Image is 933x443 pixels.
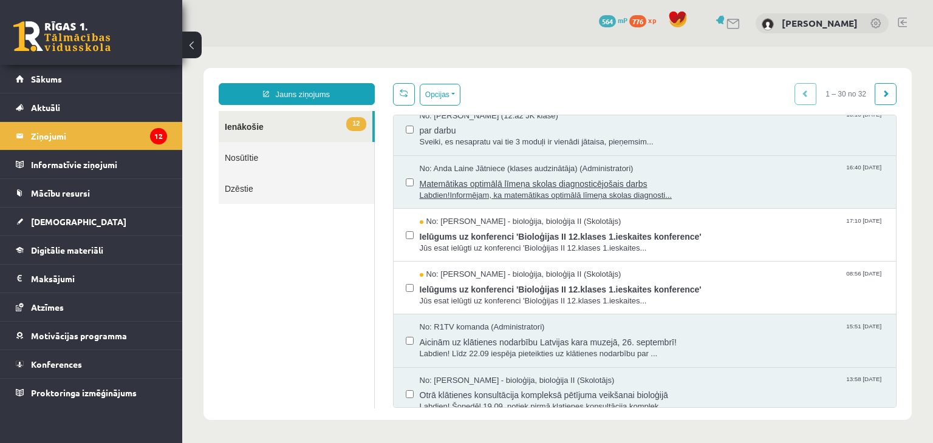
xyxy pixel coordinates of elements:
a: Konferences [16,350,167,378]
a: No: R1TV komanda (Administratori) 15:51 [DATE] Aicinām uz klātienes nodarbību Latvijas kara muzej... [238,275,702,313]
a: [DEMOGRAPHIC_DATA] [16,208,167,235]
span: Labdien!Informējam, ka matemātikas optimālā līmeņa skolas diagnosti... [238,143,702,155]
span: 13:58 [DATE] [661,328,702,337]
span: mP [618,15,627,25]
a: 12Ienākošie [36,64,190,95]
a: 564 mP [599,15,627,25]
span: par darbu [238,75,702,90]
a: Rīgas 1. Tālmācības vidusskola [13,21,111,52]
a: Sākums [16,65,167,93]
span: No: Anda Laine Jātniece (klases audzinātāja) (Administratori) [238,117,451,128]
span: 08:56 [DATE] [661,222,702,231]
span: Konferences [31,359,82,370]
span: 12 [164,70,183,84]
span: Mācību resursi [31,188,90,198]
button: Opcijas [238,37,278,59]
span: 15:51 [DATE] [661,275,702,284]
span: 18:10 [DATE] [661,64,702,73]
span: Ielūgums uz konferenci 'Bioloģijas II 12.klases 1.ieskaites konference' [238,234,702,249]
span: Matemātikas optimālā līmeņa skolas diagnosticējošais darbs [238,128,702,143]
span: Proktoringa izmēģinājums [31,387,137,398]
a: Aktuāli [16,93,167,121]
span: Ielūgums uz konferenci 'Bioloģijas II 12.klases 1.ieskaites konference' [238,181,702,196]
span: No: [PERSON_NAME] (12.a2 JK klase) [238,64,376,75]
span: 16:40 [DATE] [661,117,702,126]
a: No: Anda Laine Jātniece (klases audzinātāja) (Administratori) 16:40 [DATE] Matemātikas optimālā l... [238,117,702,154]
i: 12 [150,128,167,144]
a: [PERSON_NAME] [782,17,858,29]
a: Informatīvie ziņojumi [16,150,167,178]
a: Digitālie materiāli [16,236,167,264]
a: Motivācijas programma [16,322,167,350]
a: Maksājumi [16,265,167,293]
a: Mācību resursi [16,179,167,207]
a: 776 xp [629,15,662,25]
span: Digitālie materiāli [31,245,103,255]
a: Dzēstie [36,126,192,157]
span: Atzīmes [31,302,64,313]
span: Aktuāli [31,102,60,113]
a: Proktoringa izmēģinājums [16,379,167,407]
img: Roberts Stāmurs [762,18,774,30]
span: Aicinām uz klātienes nodarbību Latvijas kara muzejā, 26. septembrī! [238,286,702,302]
span: 564 [599,15,616,27]
span: xp [648,15,656,25]
a: No: [PERSON_NAME] (12.a2 JK klase) 18:10 [DATE] par darbu Sveiki, es nesapratu vai tie 3 moduļi i... [238,64,702,101]
span: Motivācijas programma [31,330,127,341]
legend: Maksājumi [31,265,167,293]
span: 17:10 [DATE] [661,169,702,178]
span: Otrā klātienes konsultācija kompleksā pētījuma veikšanai bioloģijā [238,339,702,354]
legend: Ziņojumi [31,122,167,150]
a: Ziņojumi12 [16,122,167,150]
span: Sākums [31,73,62,84]
span: No: [PERSON_NAME] - bioloģija, bioloģija II (Skolotājs) [238,169,439,181]
span: No: [PERSON_NAME] - bioloģija, bioloģija II (Skolotājs) [238,222,439,234]
a: Jauns ziņojums [36,36,193,58]
span: Jūs esat ielūgti uz konferenci 'Bioloģijas II 12.klases 1.ieskaites... [238,249,702,260]
legend: Informatīvie ziņojumi [31,150,167,178]
a: No: [PERSON_NAME] - bioloģija, bioloģija II (Skolotājs) 08:56 [DATE] Ielūgums uz konferenci 'Biol... [238,222,702,260]
span: 1 – 30 no 32 [634,36,693,58]
span: No: [PERSON_NAME] - bioloģija, bioloģija II (Skolotājs) [238,328,432,340]
span: Sveiki, es nesapratu vai tie 3 moduļi ir vienādi jātaisa, pieņemsim... [238,90,702,101]
span: No: R1TV komanda (Administratori) [238,275,363,286]
span: Labdien! Līdz 22.09 iespēja pieteikties uz klātienes nodarbību par ... [238,302,702,313]
span: Labdien! Šonedēļ 19.09. notiek pirmā klatienes konsultācija komplek... [238,354,702,366]
a: Atzīmes [16,293,167,321]
span: [DEMOGRAPHIC_DATA] [31,216,126,227]
span: Jūs esat ielūgti uz konferenci 'Bioloģijas II 12.klases 1.ieskaites... [238,196,702,208]
a: No: [PERSON_NAME] - bioloģija, bioloģija II (Skolotājs) 13:58 [DATE] Otrā klātienes konsultācija ... [238,328,702,366]
span: 776 [629,15,646,27]
a: No: [PERSON_NAME] - bioloģija, bioloģija II (Skolotājs) 17:10 [DATE] Ielūgums uz konferenci 'Biol... [238,169,702,207]
a: Nosūtītie [36,95,192,126]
